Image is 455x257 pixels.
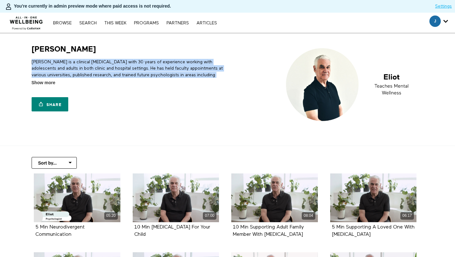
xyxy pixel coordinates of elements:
img: Eliot [281,44,424,125]
span: Show more [32,79,55,86]
a: 5 Min Neurodivergent Communication 05:20 [34,173,120,222]
a: Search [76,21,100,25]
h1: [PERSON_NAME] [32,44,96,54]
strong: 10 Min Psychological Testing For Your Child [134,225,210,237]
a: 10 Min [MEDICAL_DATA] For Your Child [134,225,210,237]
a: 5 Min Supporting A Loved One With Depression 06:17 [330,173,417,222]
a: Browse [50,21,75,25]
div: 07:00 [203,212,216,219]
a: PROGRAMS [131,21,162,25]
div: 06:17 [400,212,414,219]
strong: 10 Min Supporting Adult Family Member With ADHD [233,225,304,237]
strong: 5 Min Supporting A Loved One With Depression [332,225,415,237]
a: THIS WEEK [101,21,130,25]
img: CARAVAN [7,12,45,31]
a: ARTICLES [193,21,220,25]
nav: Primary [50,20,220,26]
a: 10 Min Supporting Adult Family Member With [MEDICAL_DATA] [233,225,304,237]
a: 5 Min Supporting A Loved One With [MEDICAL_DATA] [332,225,415,237]
a: 10 Min Psychological Testing For Your Child 07:00 [133,173,219,222]
a: Settings [435,3,452,9]
a: 10 Min Supporting Adult Family Member With ADHD 08:04 [231,173,318,222]
p: [PERSON_NAME] is a clinical [MEDICAL_DATA] with 30 years of experience working with adolescents a... [32,59,225,85]
strong: 5 Min Neurodivergent Communication [35,225,85,237]
a: 5 Min Neurodivergent Communication [35,225,85,237]
div: Secondary [425,13,453,33]
div: 08:04 [302,212,315,219]
a: PARTNERS [163,21,192,25]
div: 05:20 [104,212,118,219]
img: person-bdfc0eaa9744423c596e6e1c01710c89950b1dff7c83b5d61d716cfd8139584f.svg [5,3,12,10]
a: Share [32,97,68,111]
